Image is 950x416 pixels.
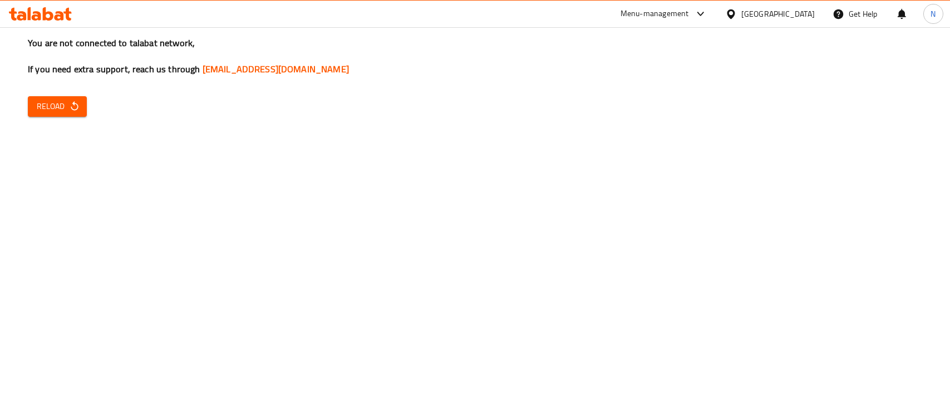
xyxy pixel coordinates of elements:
h3: You are not connected to talabat network, If you need extra support, reach us through [28,37,922,76]
button: Reload [28,96,87,117]
span: N [931,8,936,20]
span: Reload [37,100,78,113]
div: Menu-management [621,7,689,21]
a: [EMAIL_ADDRESS][DOMAIN_NAME] [203,61,349,77]
div: [GEOGRAPHIC_DATA] [741,8,815,20]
